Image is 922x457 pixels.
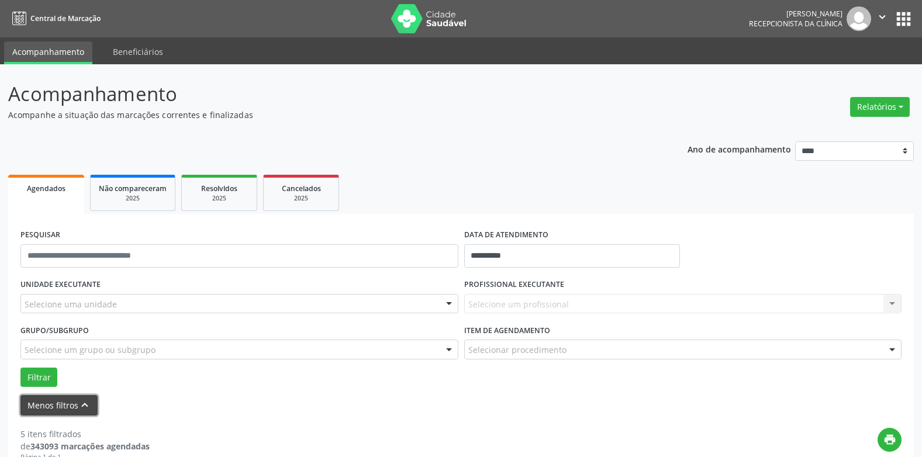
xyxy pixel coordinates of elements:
p: Acompanhe a situação das marcações correntes e finalizadas [8,109,642,121]
span: Central de Marcação [30,13,101,23]
span: Resolvidos [201,184,237,193]
i:  [876,11,889,23]
div: [PERSON_NAME] [749,9,842,19]
label: DATA DE ATENDIMENTO [464,226,548,244]
div: 5 itens filtrados [20,428,150,440]
label: UNIDADE EXECUTANTE [20,276,101,294]
img: img [847,6,871,31]
a: Central de Marcação [8,9,101,28]
span: Agendados [27,184,65,193]
p: Acompanhamento [8,79,642,109]
button: print [878,428,902,452]
label: Item de agendamento [464,321,550,340]
a: Acompanhamento [4,41,92,64]
button: Relatórios [850,97,910,117]
div: 2025 [190,194,248,203]
span: Recepcionista da clínica [749,19,842,29]
i: keyboard_arrow_up [78,399,91,411]
button: apps [893,9,914,29]
div: de [20,440,150,452]
span: Não compareceram [99,184,167,193]
button: Filtrar [20,368,57,387]
span: Selecione um grupo ou subgrupo [25,344,156,356]
p: Ano de acompanhamento [688,141,791,156]
strong: 343093 marcações agendadas [30,441,150,452]
div: 2025 [272,194,330,203]
a: Beneficiários [105,41,171,62]
label: PROFISSIONAL EXECUTANTE [464,276,564,294]
label: Grupo/Subgrupo [20,321,89,340]
i: print [883,433,896,446]
span: Selecione uma unidade [25,298,117,310]
button:  [871,6,893,31]
span: Selecionar procedimento [468,344,567,356]
div: 2025 [99,194,167,203]
span: Cancelados [282,184,321,193]
label: PESQUISAR [20,226,60,244]
button: Menos filtroskeyboard_arrow_up [20,395,98,416]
